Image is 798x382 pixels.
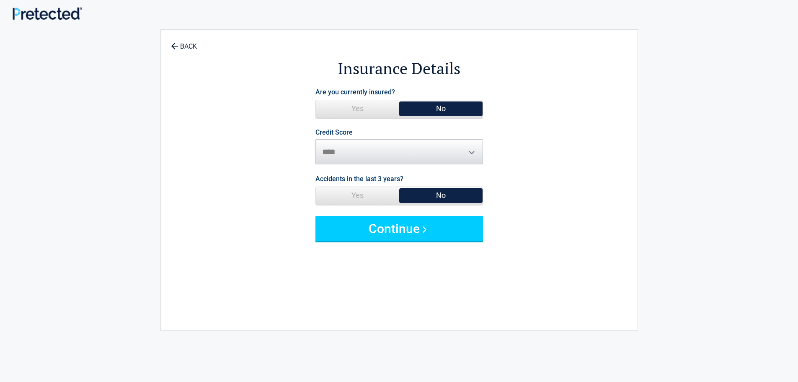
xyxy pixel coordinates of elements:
[315,86,395,98] label: Are you currently insured?
[315,216,483,241] button: Continue
[169,35,199,50] a: BACK
[399,187,483,204] span: No
[315,173,403,185] label: Accidents in the last 3 years?
[13,7,82,20] img: Main Logo
[316,187,399,204] span: Yes
[315,129,353,136] label: Credit Score
[316,100,399,117] span: Yes
[207,58,591,79] h2: Insurance Details
[399,100,483,117] span: No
